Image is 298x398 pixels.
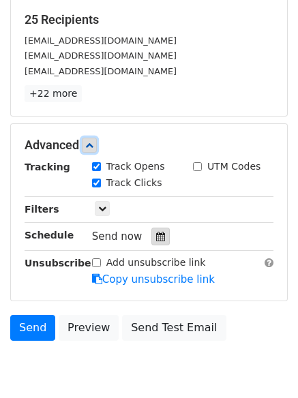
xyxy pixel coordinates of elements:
strong: Tracking [25,162,70,172]
a: Send [10,315,55,341]
label: UTM Codes [207,159,260,174]
strong: Unsubscribe [25,258,91,269]
small: [EMAIL_ADDRESS][DOMAIN_NAME] [25,66,177,76]
a: +22 more [25,85,82,102]
a: Copy unsubscribe link [92,273,215,286]
iframe: Chat Widget [230,333,298,398]
label: Add unsubscribe link [106,256,206,270]
h5: 25 Recipients [25,12,273,27]
a: Send Test Email [122,315,226,341]
label: Track Clicks [106,176,162,190]
strong: Schedule [25,230,74,241]
a: Preview [59,315,119,341]
h5: Advanced [25,138,273,153]
small: [EMAIL_ADDRESS][DOMAIN_NAME] [25,50,177,61]
label: Track Opens [106,159,165,174]
span: Send now [92,230,143,243]
strong: Filters [25,204,59,215]
small: [EMAIL_ADDRESS][DOMAIN_NAME] [25,35,177,46]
